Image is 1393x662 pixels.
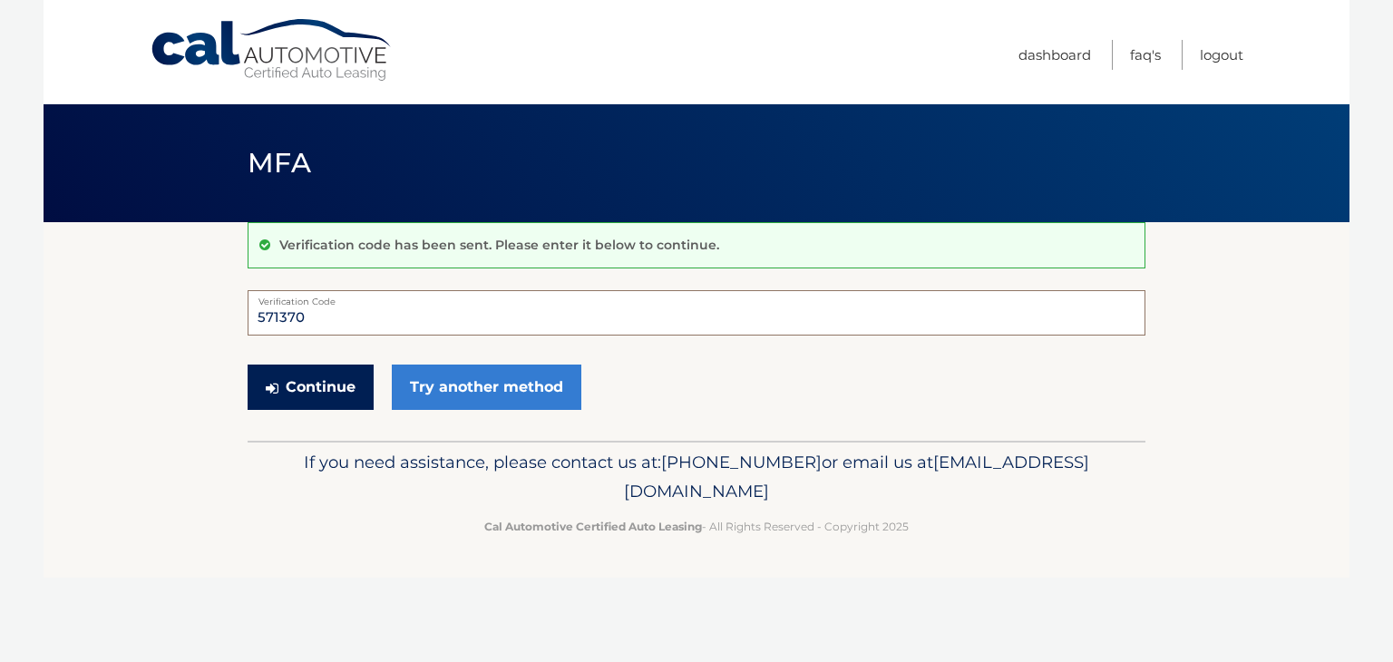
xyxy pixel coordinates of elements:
[661,452,822,472] span: [PHONE_NUMBER]
[248,290,1145,336] input: Verification Code
[624,452,1089,501] span: [EMAIL_ADDRESS][DOMAIN_NAME]
[1130,40,1161,70] a: FAQ's
[1018,40,1091,70] a: Dashboard
[392,365,581,410] a: Try another method
[150,18,395,83] a: Cal Automotive
[248,365,374,410] button: Continue
[1200,40,1243,70] a: Logout
[248,290,1145,305] label: Verification Code
[248,146,311,180] span: MFA
[259,448,1134,506] p: If you need assistance, please contact us at: or email us at
[279,237,719,253] p: Verification code has been sent. Please enter it below to continue.
[484,520,702,533] strong: Cal Automotive Certified Auto Leasing
[259,517,1134,536] p: - All Rights Reserved - Copyright 2025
